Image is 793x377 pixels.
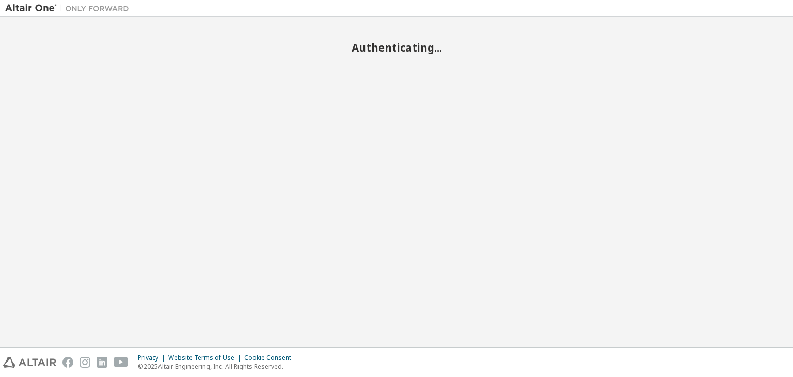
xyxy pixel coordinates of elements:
[97,357,107,368] img: linkedin.svg
[62,357,73,368] img: facebook.svg
[80,357,90,368] img: instagram.svg
[5,3,134,13] img: Altair One
[138,354,168,362] div: Privacy
[138,362,297,371] p: © 2025 Altair Engineering, Inc. All Rights Reserved.
[114,357,129,368] img: youtube.svg
[168,354,244,362] div: Website Terms of Use
[244,354,297,362] div: Cookie Consent
[3,357,56,368] img: altair_logo.svg
[5,41,788,54] h2: Authenticating...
